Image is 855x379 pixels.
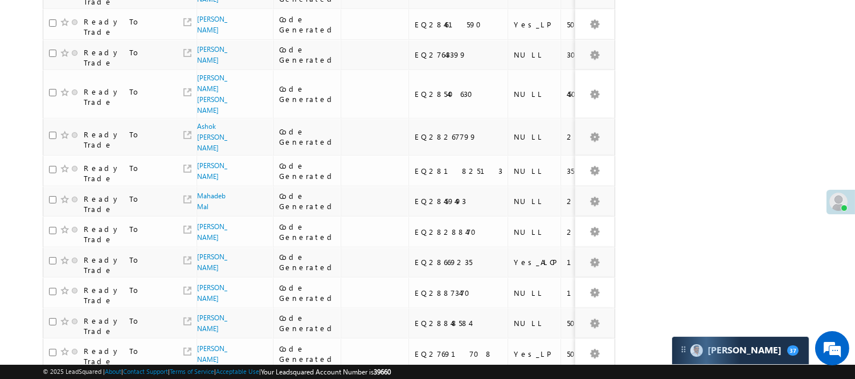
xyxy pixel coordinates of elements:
[514,50,555,60] div: NULL
[84,194,169,214] div: Ready To Trade
[415,257,502,267] div: EQ28669235
[567,196,609,206] div: 250
[279,44,336,65] div: Code Generated
[155,295,207,311] em: Start Chat
[514,288,555,298] div: NULL
[84,224,169,244] div: Ready To Trade
[279,127,336,147] div: Code Generated
[123,368,168,375] a: Contact Support
[679,345,688,354] img: carter-drag
[567,19,609,30] div: 50
[567,89,609,99] div: 450
[170,368,214,375] a: Terms of Service
[279,191,336,211] div: Code Generated
[514,227,555,237] div: NULL
[514,196,555,206] div: NULL
[84,87,169,107] div: Ready To Trade
[84,346,169,366] div: Ready To Trade
[197,161,227,181] a: [PERSON_NAME]
[197,313,227,333] a: [PERSON_NAME]
[415,318,502,328] div: EQ28848584
[672,336,809,365] div: carter-dragCarter[PERSON_NAME]37
[567,132,609,142] div: 250
[84,17,169,37] div: Ready To Trade
[84,316,169,336] div: Ready To Trade
[374,368,391,376] span: 39660
[216,368,259,375] a: Acceptable Use
[59,60,191,75] div: Chat with us now
[567,288,609,298] div: 150
[279,161,336,181] div: Code Generated
[43,366,391,377] span: © 2025 LeadSquared | | | | |
[187,6,214,33] div: Minimize live chat window
[84,255,169,275] div: Ready To Trade
[197,122,227,152] a: Ashok [PERSON_NAME]
[567,257,609,267] div: 150
[197,222,227,242] a: [PERSON_NAME]
[567,50,609,60] div: 300
[415,196,502,206] div: EQ28459493
[567,318,609,328] div: 50
[279,313,336,333] div: Code Generated
[415,89,502,99] div: EQ28540630
[415,50,502,60] div: EQ27643399
[415,349,502,359] div: EQ27691708
[261,368,391,376] span: Your Leadsquared Account Number is
[514,19,555,30] div: Yes_LP
[197,344,227,364] a: [PERSON_NAME]
[84,47,169,68] div: Ready To Trade
[105,368,121,375] a: About
[514,89,555,99] div: NULL
[84,129,169,150] div: Ready To Trade
[279,283,336,303] div: Code Generated
[415,19,502,30] div: EQ28461590
[197,45,227,64] a: [PERSON_NAME]
[690,344,703,357] img: Carter
[19,60,48,75] img: d_60004797649_company_0_60004797649
[279,344,336,364] div: Code Generated
[84,285,169,305] div: Ready To Trade
[197,15,227,34] a: [PERSON_NAME]
[415,166,502,176] div: EQ28182513
[279,14,336,35] div: Code Generated
[197,283,227,303] a: [PERSON_NAME]
[197,74,227,115] a: [PERSON_NAME] [PERSON_NAME]
[279,222,336,242] div: Code Generated
[415,132,502,142] div: EQ28267799
[197,252,227,272] a: [PERSON_NAME]
[514,132,555,142] div: NULL
[415,288,502,298] div: EQ28873470
[514,318,555,328] div: NULL
[279,252,336,272] div: Code Generated
[567,349,609,359] div: 500
[415,227,502,237] div: EQ28288470
[197,191,226,211] a: Mahadeb Mal
[567,166,609,176] div: 351
[514,166,555,176] div: NULL
[84,163,169,184] div: Ready To Trade
[279,84,336,104] div: Code Generated
[707,345,782,356] span: Carter
[514,257,555,267] div: Yes_ALCP
[15,105,208,286] textarea: Type your message and hit 'Enter'
[514,349,555,359] div: Yes_LP
[567,227,609,237] div: 200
